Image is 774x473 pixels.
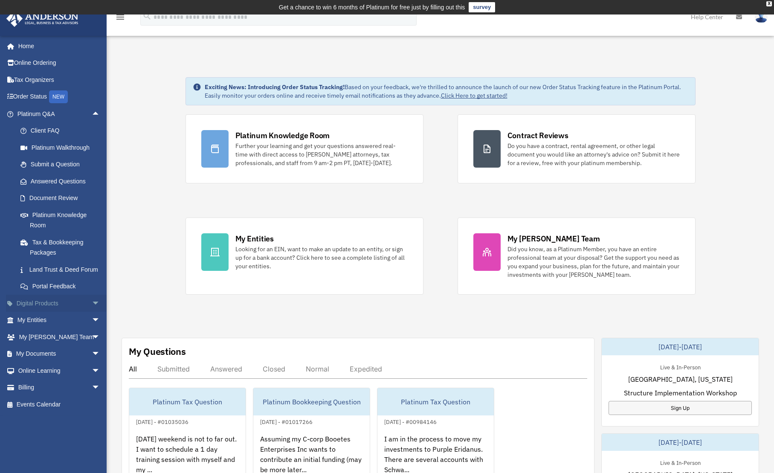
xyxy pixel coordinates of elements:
[279,2,465,12] div: Get a chance to win 6 months of Platinum for free just by filling out this
[263,365,285,373] div: Closed
[507,142,680,167] div: Do you have a contract, rental agreement, or other legal document you would like an attorney's ad...
[157,365,190,373] div: Submitted
[458,218,696,295] a: My [PERSON_NAME] Team Did you know, as a Platinum Member, you have an entire professional team at...
[115,15,125,22] a: menu
[235,233,274,244] div: My Entities
[755,11,768,23] img: User Pic
[6,88,113,106] a: Order StatusNEW
[49,90,68,103] div: NEW
[507,130,568,141] div: Contract Reviews
[377,388,494,415] div: Platinum Tax Question
[6,71,113,88] a: Tax Organizers
[186,218,423,295] a: My Entities Looking for an EIN, want to make an update to an entity, or sign up for a bank accoun...
[235,142,408,167] div: Further your learning and get your questions answered real-time with direct access to [PERSON_NAM...
[6,396,113,413] a: Events Calendar
[350,365,382,373] div: Expedited
[507,245,680,279] div: Did you know, as a Platinum Member, you have an entire professional team at your disposal? Get th...
[92,379,109,397] span: arrow_drop_down
[628,374,733,384] span: [GEOGRAPHIC_DATA], [US_STATE]
[6,328,113,345] a: My [PERSON_NAME] Teamarrow_drop_down
[507,233,600,244] div: My [PERSON_NAME] Team
[186,114,423,183] a: Platinum Knowledge Room Further your learning and get your questions answered real-time with dire...
[205,83,345,91] strong: Exciting News: Introducing Order Status Tracking!
[653,458,707,467] div: Live & In-Person
[12,122,113,139] a: Client FAQ
[6,38,109,55] a: Home
[766,1,772,6] div: close
[469,2,495,12] a: survey
[129,345,186,358] div: My Questions
[205,83,688,100] div: Based on your feedback, we're thrilled to announce the launch of our new Order Status Tracking fe...
[306,365,329,373] div: Normal
[12,190,113,207] a: Document Review
[92,345,109,363] span: arrow_drop_down
[12,234,113,261] a: Tax & Bookkeeping Packages
[129,417,195,426] div: [DATE] - #01035036
[4,10,81,27] img: Anderson Advisors Platinum Portal
[6,295,113,312] a: Digital Productsarrow_drop_down
[6,105,113,122] a: Platinum Q&Aarrow_drop_up
[6,379,113,396] a: Billingarrow_drop_down
[609,401,752,415] a: Sign Up
[6,345,113,363] a: My Documentsarrow_drop_down
[12,139,113,156] a: Platinum Walkthrough
[12,261,113,278] a: Land Trust & Deed Forum
[6,362,113,379] a: Online Learningarrow_drop_down
[129,365,137,373] div: All
[92,328,109,346] span: arrow_drop_down
[92,105,109,123] span: arrow_drop_up
[12,278,113,295] a: Portal Feedback
[253,417,319,426] div: [DATE] - #01017266
[12,156,113,173] a: Submit a Question
[6,312,113,329] a: My Entitiesarrow_drop_down
[458,114,696,183] a: Contract Reviews Do you have a contract, rental agreement, or other legal document you would like...
[115,12,125,22] i: menu
[377,417,444,426] div: [DATE] - #00984146
[235,130,330,141] div: Platinum Knowledge Room
[142,12,152,21] i: search
[624,388,737,398] span: Structure Implementation Workshop
[210,365,242,373] div: Answered
[602,434,759,451] div: [DATE]-[DATE]
[12,173,113,190] a: Answered Questions
[92,362,109,380] span: arrow_drop_down
[92,312,109,329] span: arrow_drop_down
[92,295,109,312] span: arrow_drop_down
[12,206,113,234] a: Platinum Knowledge Room
[653,362,707,371] div: Live & In-Person
[602,338,759,355] div: [DATE]-[DATE]
[129,388,246,415] div: Platinum Tax Question
[441,92,507,99] a: Click Here to get started!
[253,388,370,415] div: Platinum Bookkeeping Question
[6,55,113,72] a: Online Ordering
[235,245,408,270] div: Looking for an EIN, want to make an update to an entity, or sign up for a bank account? Click her...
